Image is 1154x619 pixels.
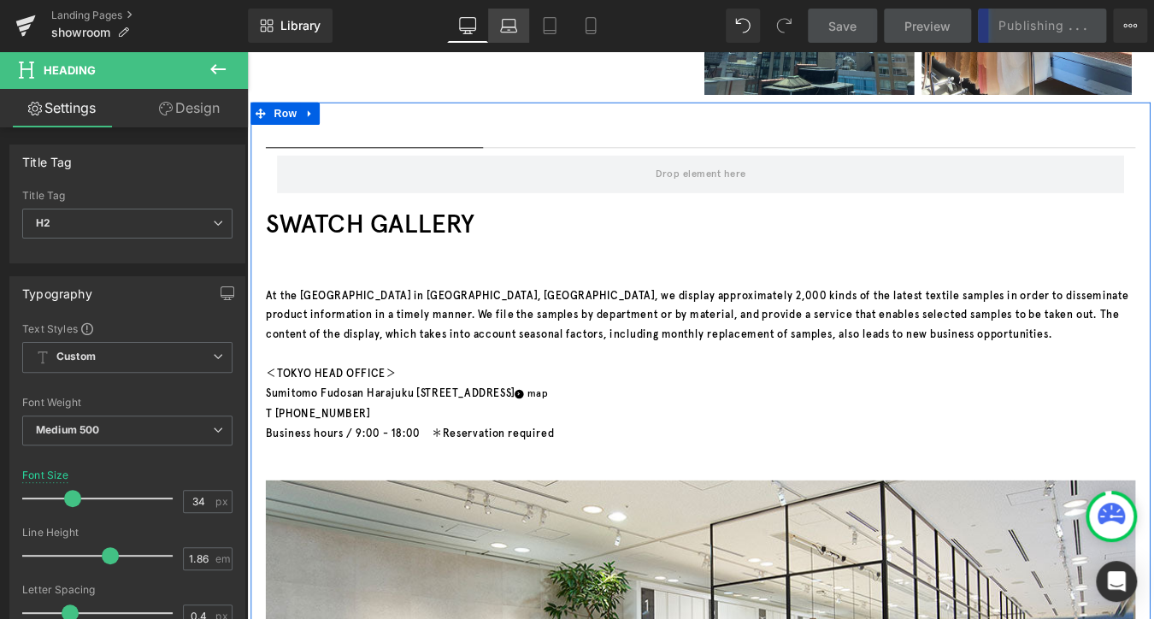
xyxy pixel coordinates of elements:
a: New Library [248,9,333,43]
span: Heading [44,63,96,77]
a: map [305,380,343,402]
span: px [215,496,230,507]
a: Laptop [488,9,529,43]
div: Font Weight [22,397,233,409]
div: Line Height [22,527,233,539]
b: Medium 500 [36,423,99,436]
span: showroom [51,26,110,39]
div: Typography [22,277,92,301]
div: Open Intercom Messenger [1096,561,1137,602]
p: Sumitomo Fudosan Harajuku [STREET_ADDRESS] T [PHONE_NUMBER] [21,378,1013,423]
p: Business hours / 9:00 - 18:00 ＊Reservation required [21,424,1013,446]
a: Desktop [447,9,488,43]
a: Design [127,89,251,127]
span: Preview [904,17,951,35]
a: Tablet [529,9,570,43]
div: Font Size [22,469,69,481]
button: Redo [767,9,801,43]
button: Undo [726,9,760,43]
a: Mobile [570,9,611,43]
button: More [1113,9,1147,43]
span: Save [828,17,857,35]
b: Custom [56,350,96,364]
b: H2 [36,216,50,229]
span: Row [26,58,61,84]
p: At the [GEOGRAPHIC_DATA] in [GEOGRAPHIC_DATA], [GEOGRAPHIC_DATA], we display approximately 2,000 ... [21,267,1013,333]
div: Letter Spacing [22,584,233,596]
a: Landing Pages [51,9,248,22]
a: Expand / Collapse [61,58,83,84]
span: Library [280,18,321,33]
p: ＜TOKYO HEAD OFFICE＞ [21,356,1013,378]
span: em [215,553,230,564]
h2: SWATCH GALLERY [21,170,1013,224]
a: Preview [884,9,971,43]
div: Text Styles [22,321,233,335]
div: Title Tag [22,145,73,169]
div: Title Tag [22,190,233,202]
